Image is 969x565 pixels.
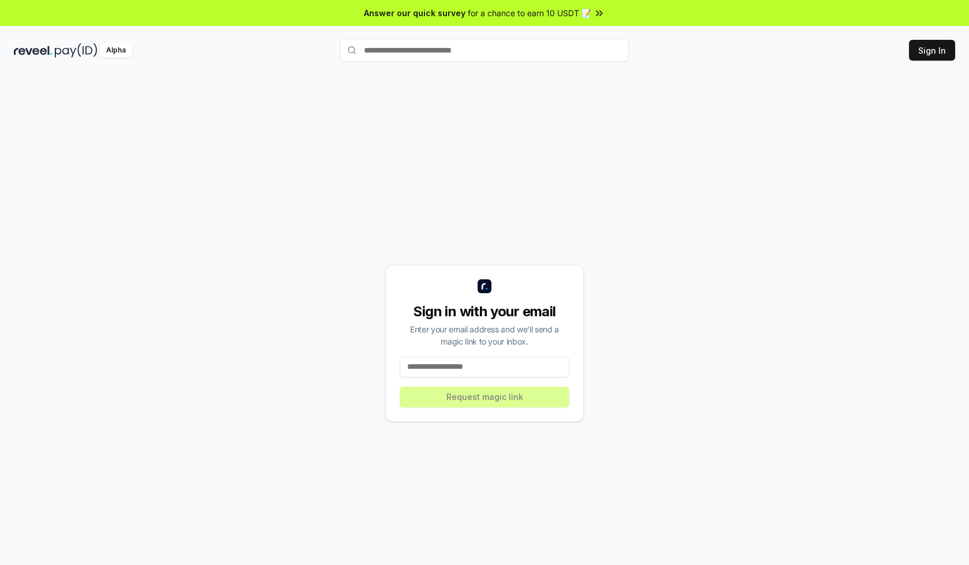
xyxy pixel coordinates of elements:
[478,279,491,293] img: logo_small
[100,43,132,58] div: Alpha
[400,323,569,347] div: Enter your email address and we’ll send a magic link to your inbox.
[364,7,465,19] span: Answer our quick survey
[14,43,52,58] img: reveel_dark
[909,40,955,61] button: Sign In
[400,302,569,321] div: Sign in with your email
[468,7,591,19] span: for a chance to earn 10 USDT 📝
[55,43,97,58] img: pay_id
